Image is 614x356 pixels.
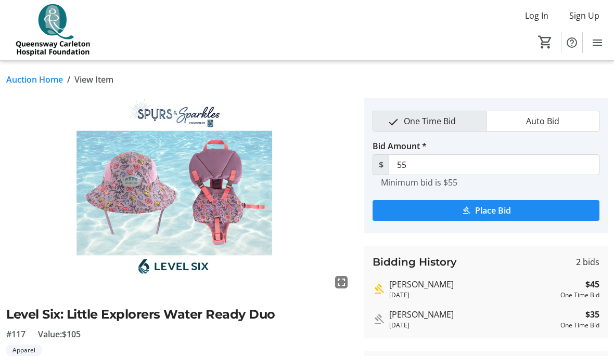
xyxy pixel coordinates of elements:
[585,308,599,321] strong: $35
[560,291,599,300] div: One Time Bid
[38,328,81,340] span: Value: $105
[67,73,70,86] span: /
[373,283,385,295] mat-icon: Highest bid
[389,308,556,321] div: [PERSON_NAME]
[373,254,457,270] h3: Bidding History
[569,9,599,22] span: Sign Up
[6,98,352,293] img: Image
[6,328,25,340] span: #117
[373,140,427,152] label: Bid Amount *
[389,278,556,291] div: [PERSON_NAME]
[74,73,113,86] span: View Item
[381,177,457,188] tr-hint: Minimum bid is $55
[561,32,582,53] button: Help
[389,321,556,330] div: [DATE]
[373,200,599,221] button: Place Bid
[517,7,557,24] button: Log In
[373,154,389,175] span: $
[561,7,608,24] button: Sign Up
[6,73,63,86] a: Auction Home
[520,111,566,131] span: Auto Bid
[6,345,42,356] tr-label-badge: Apparel
[335,276,348,288] mat-icon: fullscreen
[398,111,462,131] span: One Time Bid
[6,4,99,56] img: QCH Foundation's Logo
[389,291,556,300] div: [DATE]
[373,313,385,325] mat-icon: Outbid
[576,256,599,268] span: 2 bids
[525,9,548,22] span: Log In
[585,278,599,291] strong: $45
[587,32,608,53] button: Menu
[560,321,599,330] div: One Time Bid
[475,204,511,217] span: Place Bid
[536,33,555,51] button: Cart
[6,305,352,324] h2: Level Six: Little Explorers Water Ready Duo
